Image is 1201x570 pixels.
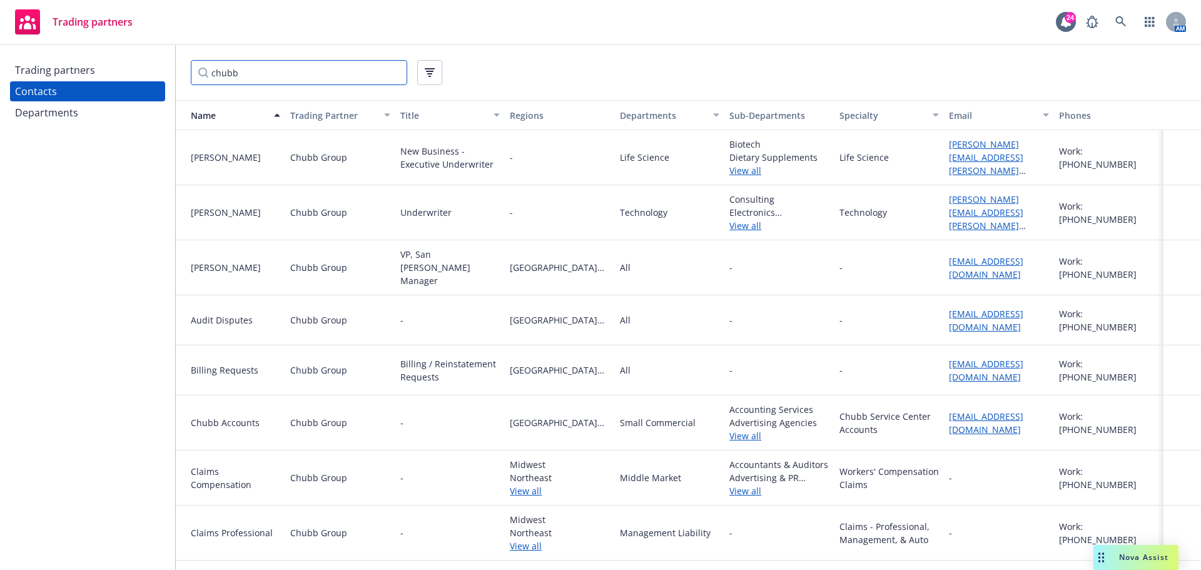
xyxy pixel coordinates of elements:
[729,458,829,471] span: Accountants & Auditors
[1059,145,1158,171] div: Work: [PHONE_NUMBER]
[729,484,829,497] a: View all
[10,81,165,101] a: Contacts
[181,109,266,122] div: Name
[1059,255,1158,281] div: Work: [PHONE_NUMBER]
[510,513,609,526] span: Midwest
[10,103,165,123] a: Departments
[290,109,376,122] div: Trading Partner
[949,193,1023,258] a: [PERSON_NAME][EMAIL_ADDRESS][PERSON_NAME][PERSON_NAME][DOMAIN_NAME]
[839,364,843,377] div: -
[949,109,1035,122] div: Email
[615,100,724,130] button: Departments
[400,357,500,384] div: Billing / Reinstatement Requests
[290,471,347,484] div: Chubb Group
[839,465,939,491] div: Workers' Compensation Claims
[620,206,667,219] div: Technology
[400,313,403,327] div: -
[839,206,887,219] div: Technology
[510,206,609,219] span: -
[510,416,609,429] span: [GEOGRAPHIC_DATA][US_STATE]
[949,308,1023,333] a: [EMAIL_ADDRESS][DOMAIN_NAME]
[839,151,889,164] div: Life Science
[400,471,403,484] div: -
[510,109,609,122] div: Regions
[620,313,631,327] div: All
[191,261,280,274] div: [PERSON_NAME]
[290,313,347,327] div: Chubb Group
[839,313,843,327] div: -
[191,364,280,377] div: Billing Requests
[834,100,944,130] button: Specialty
[1137,9,1162,34] a: Switch app
[1080,9,1105,34] a: Report a Bug
[839,520,939,546] div: Claims - Professional, Management, & Auto
[729,403,829,416] span: Accounting Services
[191,526,280,539] div: Claims Professional
[729,151,829,164] span: Dietary Supplements
[510,364,609,377] span: [GEOGRAPHIC_DATA][US_STATE]
[949,471,952,484] div: -
[290,526,347,539] div: Chubb Group
[724,100,834,130] button: Sub-Departments
[1054,100,1163,130] button: Phones
[290,151,347,164] div: Chubb Group
[400,248,500,287] div: VP, San [PERSON_NAME] Manager
[10,4,138,39] a: Trading partners
[1093,545,1109,570] div: Drag to move
[1093,545,1178,570] button: Nova Assist
[15,81,57,101] div: Contacts
[620,526,711,539] div: Management Liability
[1059,357,1158,384] div: Work: [PHONE_NUMBER]
[949,255,1023,280] a: [EMAIL_ADDRESS][DOMAIN_NAME]
[15,103,78,123] div: Departments
[510,313,609,327] span: [GEOGRAPHIC_DATA][US_STATE]
[949,410,1023,435] a: [EMAIL_ADDRESS][DOMAIN_NAME]
[510,458,609,471] span: Midwest
[400,109,486,122] div: Title
[290,261,347,274] div: Chubb Group
[1108,9,1133,34] a: Search
[949,358,1023,383] a: [EMAIL_ADDRESS][DOMAIN_NAME]
[395,100,505,130] button: Title
[729,313,829,327] span: -
[1119,552,1168,562] span: Nova Assist
[839,261,843,274] div: -
[944,100,1053,130] button: Email
[729,429,829,442] a: View all
[191,313,280,327] div: Audit Disputes
[729,193,829,206] span: Consulting
[729,109,829,122] div: Sub-Departments
[839,410,939,436] div: Chubb Service Center Accounts
[285,100,395,130] button: Trading Partner
[620,109,706,122] div: Departments
[400,416,403,429] div: -
[949,138,1023,203] a: [PERSON_NAME][EMAIL_ADDRESS][PERSON_NAME][PERSON_NAME][DOMAIN_NAME]
[510,471,609,484] span: Northeast
[1059,109,1158,122] div: Phones
[620,261,631,274] div: All
[510,526,609,539] span: Northeast
[729,164,829,177] a: View all
[400,145,500,171] div: New Business - Executive Underwriter
[191,151,280,164] div: [PERSON_NAME]
[1059,410,1158,436] div: Work: [PHONE_NUMBER]
[620,471,681,484] div: Middle Market
[839,109,925,122] div: Specialty
[191,416,280,429] div: Chubb Accounts
[729,471,829,484] span: Advertising & PR Agencies
[191,206,280,219] div: [PERSON_NAME]
[729,261,829,274] span: -
[729,138,829,151] span: Biotech
[729,364,829,377] span: -
[510,261,609,274] span: [GEOGRAPHIC_DATA][US_STATE]
[510,539,609,552] a: View all
[620,151,669,164] div: Life Science
[290,206,347,219] div: Chubb Group
[1065,12,1076,23] div: 24
[1059,520,1158,546] div: Work: [PHONE_NUMBER]
[1059,465,1158,491] div: Work: [PHONE_NUMBER]
[191,60,407,85] input: Filter by keyword...
[949,526,952,539] div: -
[510,484,609,497] a: View all
[620,416,696,429] div: Small Commercial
